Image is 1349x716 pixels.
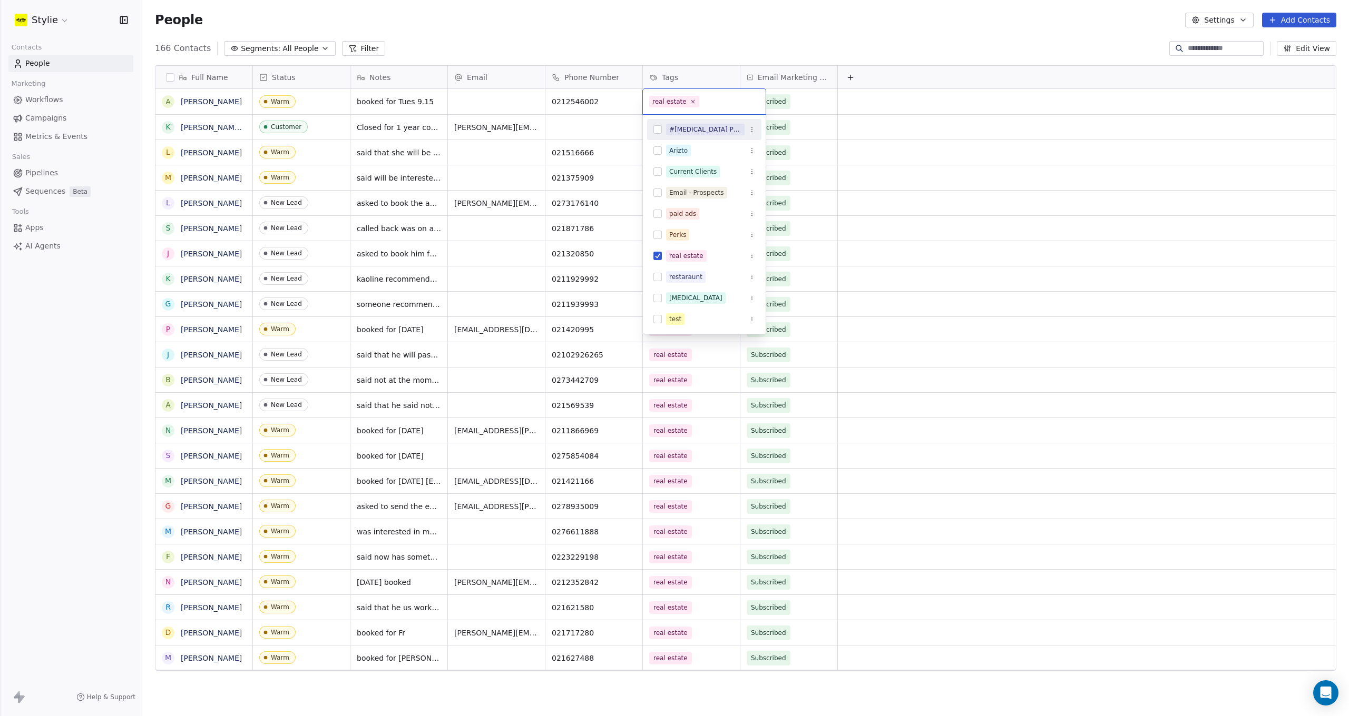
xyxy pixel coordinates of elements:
[669,125,741,134] div: #[MEDICAL_DATA] Prospects
[669,293,722,303] div: [MEDICAL_DATA]
[647,119,761,330] div: Suggestions
[669,209,696,218] div: paid ads
[669,230,686,240] div: Perks
[652,97,687,106] div: real estate
[669,167,717,176] div: Current Clients
[669,272,702,282] div: restaraunt
[669,314,681,324] div: test
[669,251,703,261] div: real estate
[669,146,688,155] div: Arizto
[669,188,724,197] div: Email - Prospects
